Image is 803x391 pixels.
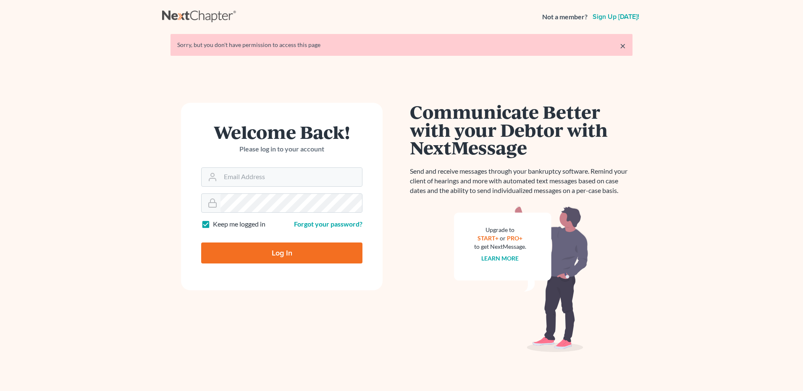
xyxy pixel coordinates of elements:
[454,206,588,352] img: nextmessage_bg-59042aed3d76b12b5cd301f8e5b87938c9018125f34e5fa2b7a6b67550977c72.svg
[201,123,362,141] h1: Welcome Back!
[213,219,265,229] label: Keep me logged in
[220,168,362,186] input: Email Address
[410,103,632,156] h1: Communicate Better with your Debtor with NextMessage
[620,41,626,51] a: ×
[177,41,626,49] div: Sorry, but you don't have permission to access this page
[201,242,362,263] input: Log In
[474,242,526,251] div: to get NextMessage.
[500,235,506,242] span: or
[410,167,632,195] p: Send and receive messages through your bankruptcy software. Remind your client of hearings and mo...
[201,144,362,154] p: Please log in to your account
[507,235,523,242] a: PRO+
[474,226,526,234] div: Upgrade to
[591,13,641,20] a: Sign up [DATE]!
[294,220,362,228] a: Forgot your password?
[478,235,499,242] a: START+
[542,12,588,22] strong: Not a member?
[482,255,519,262] a: Learn more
